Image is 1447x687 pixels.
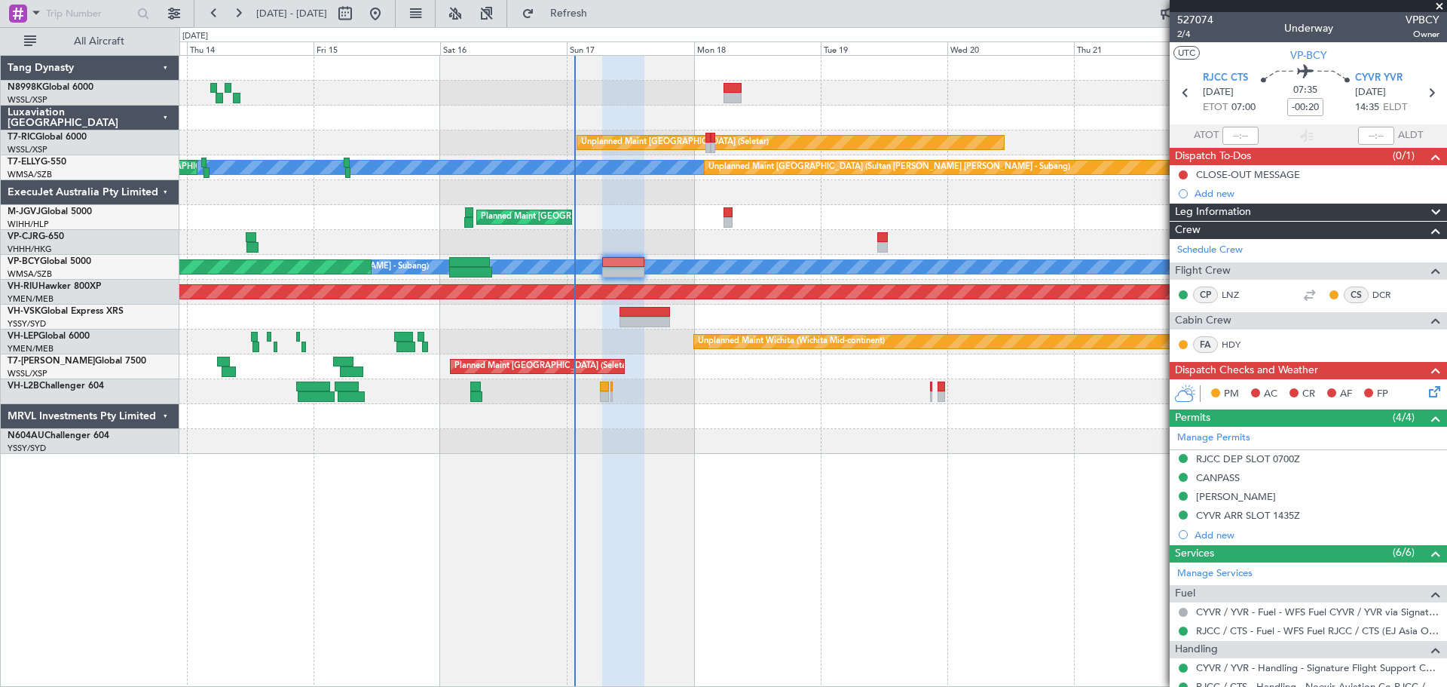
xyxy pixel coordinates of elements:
span: 527074 [1177,12,1213,28]
span: VP-BCY [8,257,40,266]
span: PM [1224,387,1239,402]
div: Underway [1284,20,1333,36]
span: (4/4) [1393,409,1415,425]
a: CYVR / YVR - Fuel - WFS Fuel CYVR / YVR via Signature Flight Support (EJ Asia Only) [1196,606,1439,618]
span: FP [1377,387,1388,402]
span: ETOT [1203,100,1228,115]
div: Mon 18 [694,41,821,55]
span: [DATE] [1203,85,1234,100]
a: VP-BCYGlobal 5000 [8,257,91,266]
span: VPBCY [1406,12,1439,28]
button: All Aircraft [17,29,164,54]
div: RJCC DEP SLOT 0700Z [1196,452,1300,465]
span: ATOT [1194,128,1219,143]
span: Permits [1175,409,1210,427]
div: Fri 15 [314,41,440,55]
a: CYVR / YVR - Handling - Signature Flight Support CYVR / YVR [1196,661,1439,674]
span: Crew [1175,222,1201,239]
a: T7-RICGlobal 6000 [8,133,87,142]
div: CP [1193,287,1218,303]
span: 14:35 [1355,100,1379,115]
span: Services [1175,545,1214,563]
a: VP-CJRG-650 [8,232,64,241]
div: Wed 20 [947,41,1074,55]
span: CR [1302,387,1315,402]
button: UTC [1173,46,1200,60]
div: Thu 14 [187,41,314,55]
span: VH-RIU [8,282,38,291]
a: T7-[PERSON_NAME]Global 7500 [8,357,146,366]
a: N604AUChallenger 604 [8,431,109,440]
span: 2/4 [1177,28,1213,41]
span: Handling [1175,641,1218,658]
a: Manage Permits [1177,431,1250,446]
span: [DATE] - [DATE] [256,7,327,20]
div: Add new [1195,187,1439,200]
span: Flight Crew [1175,262,1231,280]
span: Cabin Crew [1175,312,1231,330]
a: VH-VSKGlobal Express XRS [8,307,124,316]
div: [DATE] [182,30,208,43]
a: Schedule Crew [1177,243,1243,258]
span: T7-[PERSON_NAME] [8,357,95,366]
div: CLOSE-OUT MESSAGE [1196,168,1300,181]
span: M-JGVJ [8,207,41,216]
span: All Aircraft [39,36,159,47]
span: Refresh [537,8,601,19]
a: DCR [1372,288,1406,302]
a: WSSL/XSP [8,144,47,155]
span: [DATE] [1355,85,1386,100]
span: ELDT [1383,100,1407,115]
a: VH-L2BChallenger 604 [8,382,104,391]
span: N8998K [8,83,42,92]
a: YSSY/SYD [8,443,46,454]
a: WMSA/SZB [8,169,52,180]
a: LNZ [1222,288,1256,302]
span: CYVR YVR [1355,71,1403,86]
span: AC [1264,387,1277,402]
div: CANPASS [1196,471,1240,484]
span: (0/1) [1393,148,1415,164]
span: 07:00 [1231,100,1256,115]
a: VH-RIUHawker 800XP [8,282,101,291]
div: CS [1344,287,1369,303]
div: [PERSON_NAME] [1196,490,1276,503]
a: Manage Services [1177,566,1253,581]
span: ALDT [1398,128,1423,143]
span: VH-VSK [8,307,41,316]
span: VH-L2B [8,382,39,391]
div: Unplanned Maint [GEOGRAPHIC_DATA] (Seletar) [581,131,769,154]
span: Owner [1406,28,1439,41]
a: YSSY/SYD [8,318,46,330]
span: RJCC CTS [1203,71,1248,86]
a: WIHH/HLP [8,219,49,230]
span: Leg Information [1175,204,1251,221]
a: M-JGVJGlobal 5000 [8,207,92,216]
a: WSSL/XSP [8,94,47,106]
span: Dispatch To-Dos [1175,148,1251,165]
span: N604AU [8,431,44,440]
span: Fuel [1175,585,1195,603]
a: YMEN/MEB [8,343,54,354]
div: Sat 16 [440,41,567,55]
a: VH-LEPGlobal 6000 [8,332,90,341]
input: Trip Number [46,2,133,25]
div: Sun 17 [567,41,693,55]
a: T7-ELLYG-550 [8,158,66,167]
a: VHHH/HKG [8,244,52,255]
span: (6/6) [1393,544,1415,560]
div: Unplanned Maint Wichita (Wichita Mid-continent) [698,330,885,353]
span: T7-ELLY [8,158,41,167]
input: --:-- [1222,127,1259,145]
a: RJCC / CTS - Fuel - WFS Fuel RJCC / CTS (EJ Asia Only) [1196,624,1439,637]
a: WMSA/SZB [8,268,52,280]
div: Tue 19 [821,41,947,55]
div: FA [1193,336,1218,353]
span: Dispatch Checks and Weather [1175,362,1318,379]
a: N8998KGlobal 6000 [8,83,93,92]
button: Refresh [515,2,605,26]
a: HDY [1222,338,1256,351]
a: YMEN/MEB [8,293,54,305]
div: Add new [1195,529,1439,541]
span: 07:35 [1293,83,1317,98]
